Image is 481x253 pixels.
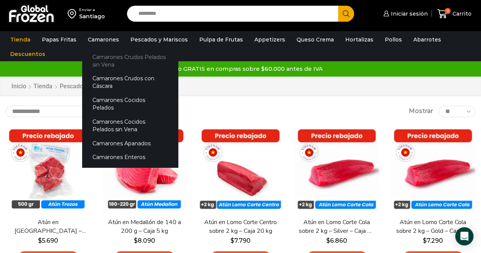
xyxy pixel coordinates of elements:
div: Enviar a [79,7,105,13]
a: Papas Fritas [38,32,80,47]
a: Camarones Cocidos Pelados sin Vena [82,115,178,137]
a: Inicio [11,82,27,91]
a: Atún en Medallón de 140 a 200 g – Caja 5 kg [106,218,183,235]
a: Atún en Lomo Corte Centro sobre 2 kg – Caja 20 kg [202,218,279,235]
span: $ [38,237,42,244]
div: Santiago [79,13,105,20]
span: $ [326,237,330,244]
a: Camarones Cocidos Pelados [82,93,178,115]
span: $ [423,237,427,244]
a: Pescados y Mariscos [127,32,192,47]
nav: Breadcrumb [11,82,138,91]
a: Camarones Crudos con Cáscara [82,72,178,93]
a: Hortalizas [341,32,377,47]
a: Queso Crema [293,32,338,47]
a: Atún en Lomo Corte Cola sobre 2 kg – Silver – Caja 20 kg [298,218,375,235]
button: Search button [338,6,354,22]
span: 0 [444,8,451,14]
a: Pescados y Mariscos [59,82,119,91]
span: $ [230,237,234,244]
a: Camarones [84,32,123,47]
a: Appetizers [251,32,289,47]
select: Pedido de la tienda [6,106,103,117]
a: Pulpa de Frutas [195,32,247,47]
div: Open Intercom Messenger [455,227,473,245]
bdi: 7.290 [423,237,443,244]
bdi: 7.790 [230,237,251,244]
a: Camarones Apanados [82,136,178,150]
a: Camarones Crudos Pelados sin Vena [82,50,178,72]
a: Tienda [33,82,53,91]
img: address-field-icon.svg [68,7,79,20]
span: Mostrar [409,107,433,116]
a: Descuentos [6,47,49,61]
a: Abarrotes [410,32,445,47]
bdi: 8.090 [134,237,155,244]
span: $ [134,237,138,244]
bdi: 6.860 [326,237,347,244]
a: Camarones Enteros [82,150,178,164]
a: 0 Carrito [435,5,473,23]
span: Iniciar sesión [389,10,428,18]
span: Carrito [451,10,471,18]
a: Atún en Lomo Corte Cola sobre 2 kg – Gold – Caja 20 kg [395,218,471,235]
a: Tienda [6,32,34,47]
a: Pollos [381,32,406,47]
a: Atún en [GEOGRAPHIC_DATA] – Caja 10 kg [10,218,86,235]
bdi: 5.690 [38,237,58,244]
a: Iniciar sesión [381,6,428,21]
